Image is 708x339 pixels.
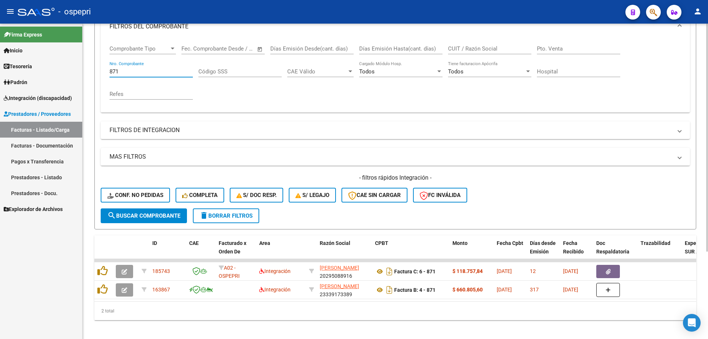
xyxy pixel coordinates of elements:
span: [DATE] [563,287,578,293]
mat-icon: search [107,211,116,220]
span: Trazabilidad [641,240,670,246]
span: Tesorería [4,62,32,70]
div: 2 total [94,302,696,320]
datatable-header-cell: Días desde Emisión [527,235,560,268]
h4: - filtros rápidos Integración - [101,174,690,182]
div: Open Intercom Messenger [683,314,701,332]
datatable-header-cell: Facturado x Orden De [216,235,256,268]
datatable-header-cell: CAE [186,235,216,268]
button: Conf. no pedidas [101,188,170,203]
mat-icon: menu [6,7,15,16]
datatable-header-cell: Fecha Recibido [560,235,593,268]
datatable-header-cell: Razón Social [317,235,372,268]
mat-expansion-panel-header: FILTROS DEL COMPROBANTE [101,15,690,38]
mat-icon: delete [199,211,208,220]
span: Fecha Recibido [563,240,584,255]
span: CAE Válido [287,68,347,75]
button: CAE SIN CARGAR [341,188,407,203]
button: FC Inválida [413,188,467,203]
span: 163867 [152,287,170,293]
div: 20295088916 [320,264,369,279]
span: FC Inválida [420,192,461,198]
mat-panel-title: FILTROS DE INTEGRACION [110,126,672,134]
mat-panel-title: MAS FILTROS [110,153,672,161]
span: Doc Respaldatoria [596,240,629,255]
mat-icon: person [693,7,702,16]
span: [DATE] [497,287,512,293]
span: Integración (discapacidad) [4,94,72,102]
span: Monto [452,240,468,246]
span: 185743 [152,268,170,274]
strong: Factura C: 6 - 871 [394,269,435,274]
div: FILTROS DEL COMPROBANTE [101,38,690,113]
datatable-header-cell: Area [256,235,306,268]
span: Firma Express [4,31,42,39]
mat-panel-title: FILTROS DEL COMPROBANTE [110,23,672,31]
span: Razón Social [320,240,350,246]
span: Días desde Emisión [530,240,556,255]
span: Todos [448,68,464,75]
span: CAE [189,240,199,246]
input: Fecha inicio [181,45,211,52]
span: Conf. no pedidas [107,192,163,198]
span: Integración [259,268,291,274]
span: [DATE] [497,268,512,274]
span: A02 - OSPEPRI [219,265,240,279]
span: Borrar Filtros [199,212,253,219]
span: CPBT [375,240,388,246]
span: ID [152,240,157,246]
span: Comprobante Tipo [110,45,169,52]
span: CAE SIN CARGAR [348,192,401,198]
i: Descargar documento [385,284,394,296]
span: Facturado x Orden De [219,240,246,255]
datatable-header-cell: Doc Respaldatoria [593,235,638,268]
div: 23339173389 [320,282,369,298]
button: Open calendar [256,45,264,53]
span: Completa [182,192,218,198]
span: Padrón [4,78,27,86]
span: [PERSON_NAME] [320,283,359,289]
datatable-header-cell: ID [149,235,186,268]
span: - ospepri [58,4,91,20]
span: 317 [530,287,539,293]
span: 12 [530,268,536,274]
button: Buscar Comprobante [101,208,187,223]
span: S/ legajo [295,192,329,198]
span: Buscar Comprobante [107,212,180,219]
button: S/ legajo [289,188,336,203]
span: [DATE] [563,268,578,274]
i: Descargar documento [385,266,394,277]
span: S/ Doc Resp. [236,192,277,198]
span: Area [259,240,270,246]
datatable-header-cell: Monto [450,235,494,268]
datatable-header-cell: Trazabilidad [638,235,682,268]
span: Fecha Cpbt [497,240,523,246]
span: Integración [259,287,291,293]
mat-expansion-panel-header: FILTROS DE INTEGRACION [101,121,690,139]
button: Completa [176,188,224,203]
strong: $ 118.757,84 [452,268,483,274]
span: Todos [359,68,375,75]
span: Prestadores / Proveedores [4,110,71,118]
input: Fecha fin [218,45,254,52]
button: S/ Doc Resp. [230,188,284,203]
button: Borrar Filtros [193,208,259,223]
mat-expansion-panel-header: MAS FILTROS [101,148,690,166]
datatable-header-cell: Fecha Cpbt [494,235,527,268]
strong: Factura B: 4 - 871 [394,287,435,293]
span: [PERSON_NAME] [320,265,359,271]
span: Explorador de Archivos [4,205,63,213]
datatable-header-cell: CPBT [372,235,450,268]
strong: $ 660.805,60 [452,287,483,293]
span: Inicio [4,46,22,55]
